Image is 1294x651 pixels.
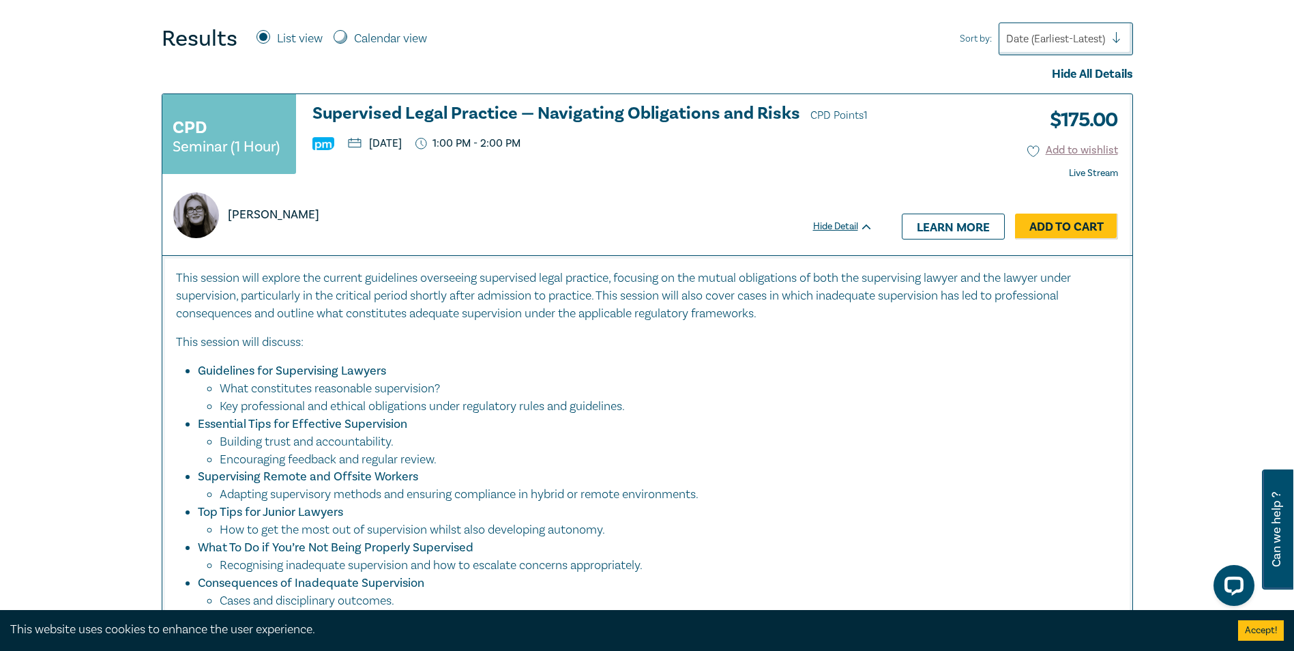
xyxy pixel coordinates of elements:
div: Hide Detail [813,220,888,233]
label: Calendar view [354,30,427,48]
img: Practice Management & Business Skills [312,137,334,150]
span: Can we help ? [1270,478,1283,581]
strong: Guidelines for Supervising Lawyers [198,363,386,379]
li: Adapting supervisory methods and ensuring compliance in hybrid or remote environments. [220,486,1105,504]
a: Learn more [902,214,1005,240]
h3: CPD [173,115,207,140]
li: Building trust and accountability. [220,433,1091,451]
strong: Supervising Remote and Offsite Workers [198,469,418,484]
strong: Consequences of Inadequate Supervision [198,575,424,591]
small: Seminar (1 Hour) [173,140,280,154]
li: Key professional and ethical obligations under regulatory rules and guidelines. [220,398,1105,416]
strong: Top Tips for Junior Lawyers [198,504,343,520]
button: Add to wishlist [1027,143,1118,158]
li: Encouraging feedback and regular review. [220,451,1105,469]
li: How to get the most out of supervision whilst also developing autonomy. [220,521,1105,539]
span: CPD Points 1 [810,108,868,122]
p: This session will discuss: [176,334,1119,351]
img: https://s3.ap-southeast-2.amazonaws.com/leo-cussen-store-production-content/Contacts/Glenda%20Car... [173,192,219,238]
a: Supervised Legal Practice — Navigating Obligations and Risks CPD Points1 [312,104,873,125]
a: Add to Cart [1015,214,1118,240]
input: Sort by [1006,31,1009,46]
h3: $ 175.00 [1040,104,1118,136]
iframe: LiveChat chat widget [1203,560,1260,617]
strong: What To Do if You’re Not Being Properly Supervised [198,540,473,555]
div: Hide All Details [162,66,1133,83]
div: This website uses cookies to enhance the user experience. [10,621,1218,639]
p: This session will explore the current guidelines overseeing supervised legal practice, focusing o... [176,270,1119,323]
li: What constitutes reasonable supervision? [220,380,1091,398]
span: Sort by: [960,31,992,46]
p: 1:00 PM - 2:00 PM [415,137,521,150]
li: Cases and disciplinary outcomes. [220,592,1105,610]
strong: Live Stream [1069,167,1118,179]
p: [DATE] [348,138,402,149]
strong: Essential Tips for Effective Supervision [198,416,407,432]
p: [PERSON_NAME] [228,206,319,224]
li: Recognising inadequate supervision and how to escalate concerns appropriately. [220,557,1105,575]
label: List view [277,30,323,48]
h3: Supervised Legal Practice — Navigating Obligations and Risks [312,104,873,125]
h4: Results [162,25,237,53]
button: Accept cookies [1238,620,1284,641]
